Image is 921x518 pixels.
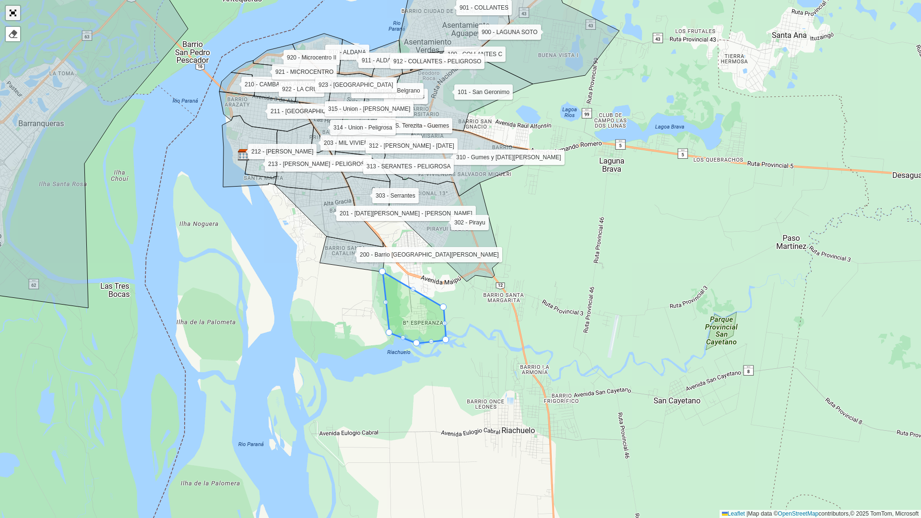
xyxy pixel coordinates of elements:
img: Marker [237,149,250,161]
span: | [746,510,748,517]
a: Leaflet [722,510,745,517]
div: Map data © contributors,© 2025 TomTom, Microsoft [720,510,921,518]
a: Abrir mapa em tela cheia [6,6,20,20]
a: OpenStreetMap [778,510,819,517]
div: Remover camada(s) [6,27,20,41]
